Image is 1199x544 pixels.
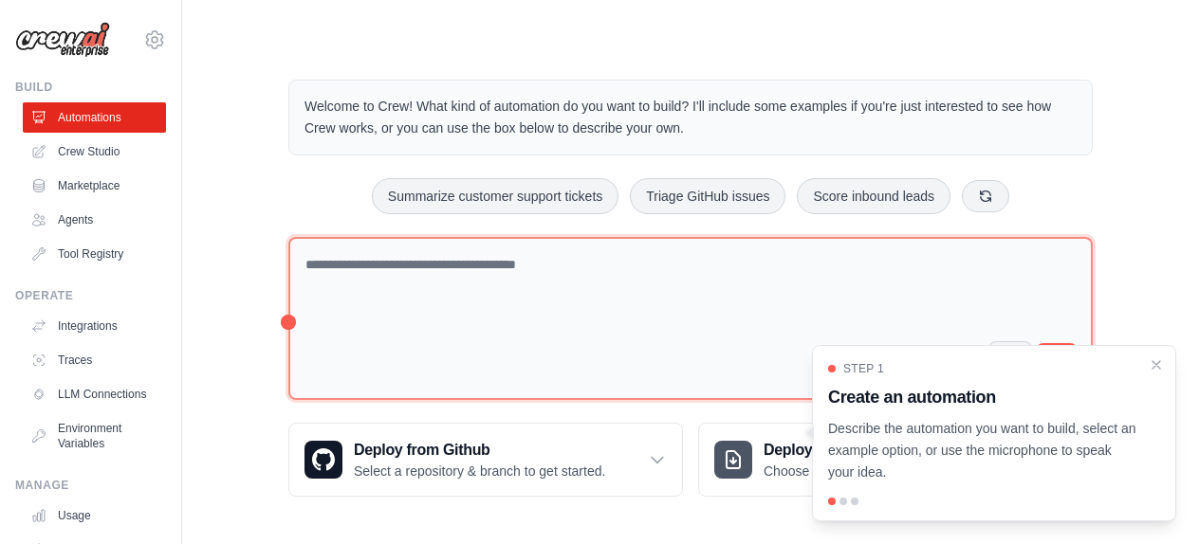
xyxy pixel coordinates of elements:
[372,178,618,214] button: Summarize customer support tickets
[1104,453,1199,544] iframe: Chat Widget
[23,345,166,375] a: Traces
[843,361,884,376] span: Step 1
[23,205,166,235] a: Agents
[15,478,166,493] div: Manage
[15,22,110,58] img: Logo
[23,102,166,133] a: Automations
[23,136,166,167] a: Crew Studio
[23,500,166,531] a: Usage
[23,239,166,269] a: Tool Registry
[15,80,166,95] div: Build
[630,178,785,214] button: Triage GitHub issues
[304,96,1077,139] p: Welcome to Crew! What kind of automation do you want to build? I'll include some examples if you'...
[354,439,605,462] h3: Deploy from Github
[828,384,1137,410] h3: Create an automation
[797,178,950,214] button: Score inbound leads
[828,418,1137,482] p: Describe the automation you want to build, select an example option, or use the microphone to spe...
[1149,357,1164,372] button: Close walkthrough
[15,288,166,303] div: Operate
[23,413,166,459] a: Environment Variables
[23,171,166,201] a: Marketplace
[764,439,924,462] h3: Deploy from zip file
[354,462,605,481] p: Select a repository & branch to get started.
[23,311,166,341] a: Integrations
[764,462,924,481] p: Choose a zip file to upload.
[23,379,166,409] a: LLM Connections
